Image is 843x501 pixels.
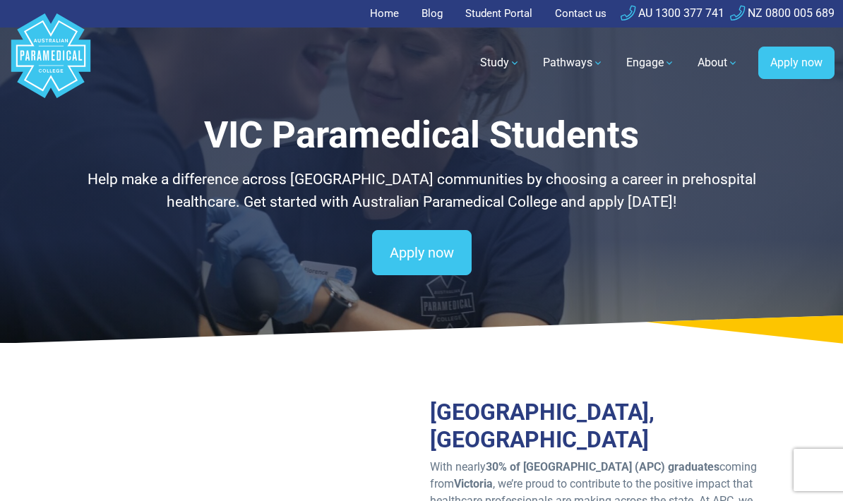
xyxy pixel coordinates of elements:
[454,477,493,490] strong: Victoria
[758,47,835,79] a: Apply now
[618,43,683,83] a: Engage
[689,43,747,83] a: About
[430,399,772,453] h2: [GEOGRAPHIC_DATA], [GEOGRAPHIC_DATA]
[621,6,724,20] a: AU 1300 377 741
[71,169,773,213] p: Help make a difference across [GEOGRAPHIC_DATA] communities by choosing a career in prehospital h...
[372,230,472,275] a: Apply now
[8,28,93,99] a: Australian Paramedical College
[534,43,612,83] a: Pathways
[730,6,835,20] a: NZ 0800 005 689
[472,43,529,83] a: Study
[486,460,719,473] strong: 30% of [GEOGRAPHIC_DATA] (APC) graduates
[71,113,773,157] h1: VIC Paramedical Students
